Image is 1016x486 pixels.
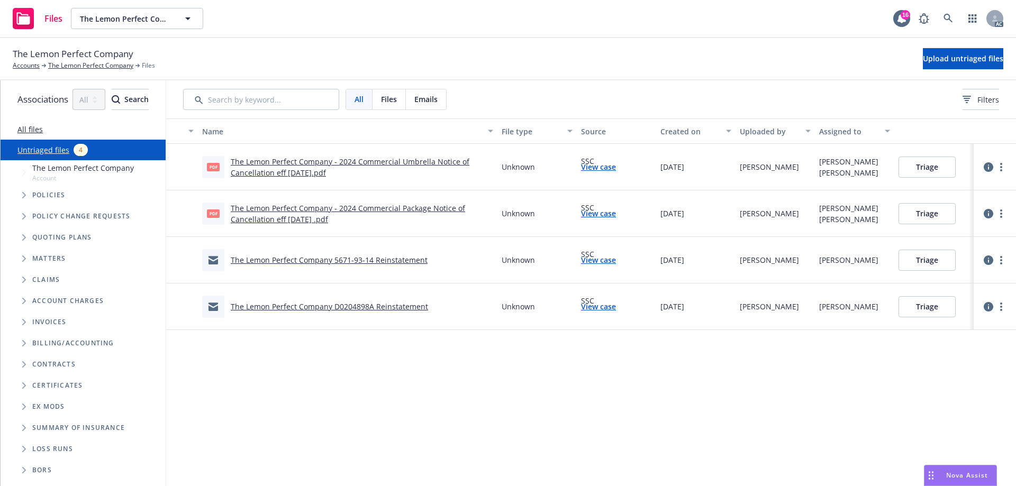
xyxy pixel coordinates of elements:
div: [PERSON_NAME] [819,214,878,225]
div: [PERSON_NAME] [740,301,799,312]
span: pdf [207,209,220,217]
span: Account [32,173,134,182]
span: Summary of insurance [32,425,125,431]
button: SearchSearch [112,89,149,110]
div: Created on [660,126,720,137]
button: Source [577,118,656,144]
a: The Lemon Perfect Company 5671-93-14 Reinstatement [231,255,428,265]
div: Uploaded by [740,126,799,137]
a: View case [581,301,616,312]
a: The Lemon Perfect Company - 2024 Commercial Umbrella Notice of Cancellation eff [DATE].pdf [231,157,469,178]
span: Files [381,94,397,105]
a: Switch app [962,8,983,29]
a: The Lemon Perfect Company - 2024 Commercial Package Notice of Cancellation eff [DATE] .pdf [231,203,465,224]
span: Quoting plans [32,234,92,241]
span: Claims [32,277,60,283]
div: 16 [901,10,910,20]
a: more [995,300,1008,313]
div: [PERSON_NAME] [819,254,878,265]
span: The Lemon Perfect Company [80,13,171,24]
span: Policies [32,192,66,198]
span: [DATE] [660,208,684,219]
span: Files [44,14,62,23]
span: Policy change requests [32,213,130,219]
button: The Lemon Perfect Company [71,8,203,29]
span: pdf [207,163,220,171]
span: Contracts [32,361,76,368]
div: Folder Tree Example [1,333,166,481]
a: View case [581,254,616,265]
a: Accounts [13,61,40,70]
div: Assigned to [819,126,878,137]
div: 4 [74,144,88,156]
div: File type [502,126,561,137]
span: Certificates [32,382,83,389]
div: [PERSON_NAME] [819,203,878,214]
button: Triage [899,296,956,317]
span: Ex Mods [32,404,65,410]
span: [DATE] [660,254,684,265]
span: Invoices [32,319,67,325]
div: Drag to move [924,465,938,485]
svg: Search [112,95,120,104]
span: The Lemon Perfect Company [13,47,133,61]
div: [PERSON_NAME] [819,301,878,312]
span: BORs [32,467,52,473]
button: Uploaded by [736,118,815,144]
a: All files [17,124,43,134]
button: Triage [899,250,956,271]
span: Associations [17,93,68,106]
div: Tree Example [1,160,166,333]
span: Account charges [32,298,104,304]
span: Billing/Accounting [32,340,114,346]
div: Name [202,126,482,137]
span: Emails [414,94,438,105]
div: [PERSON_NAME] [740,208,799,219]
span: Upload untriaged files [923,53,1003,63]
button: Triage [899,203,956,224]
div: Search [112,89,149,109]
a: The Lemon Perfect Company [48,61,133,70]
a: View case [581,161,616,172]
span: Loss Runs [32,446,73,452]
div: [PERSON_NAME] [819,156,878,167]
span: Nova Assist [946,471,988,480]
a: The Lemon Perfect Company D0204898A Reinstatement [231,301,428,311]
span: All [355,94,364,105]
button: Nova Assist [924,465,997,486]
button: Created on [656,118,736,144]
button: Name [198,118,497,144]
span: Files [142,61,155,70]
a: Search [938,8,959,29]
input: Search by keyword... [183,89,339,110]
button: Triage [899,157,956,178]
a: more [995,254,1008,267]
a: more [995,207,1008,220]
button: Upload untriaged files [923,48,1003,69]
a: Files [8,4,67,33]
a: View case [581,208,616,219]
span: [DATE] [660,301,684,312]
span: Matters [32,255,66,262]
a: Untriaged files [17,144,69,155]
div: Source [581,126,652,137]
span: Filters [977,94,999,105]
div: [PERSON_NAME] [819,167,878,178]
button: Filters [963,89,999,110]
div: [PERSON_NAME] [740,254,799,265]
span: Filters [963,94,999,105]
button: File type [497,118,577,144]
button: Assigned to [815,118,894,144]
a: Report a Bug [913,8,935,29]
a: more [995,161,1008,173]
div: [PERSON_NAME] [740,161,799,172]
span: The Lemon Perfect Company [32,162,134,173]
span: [DATE] [660,161,684,172]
